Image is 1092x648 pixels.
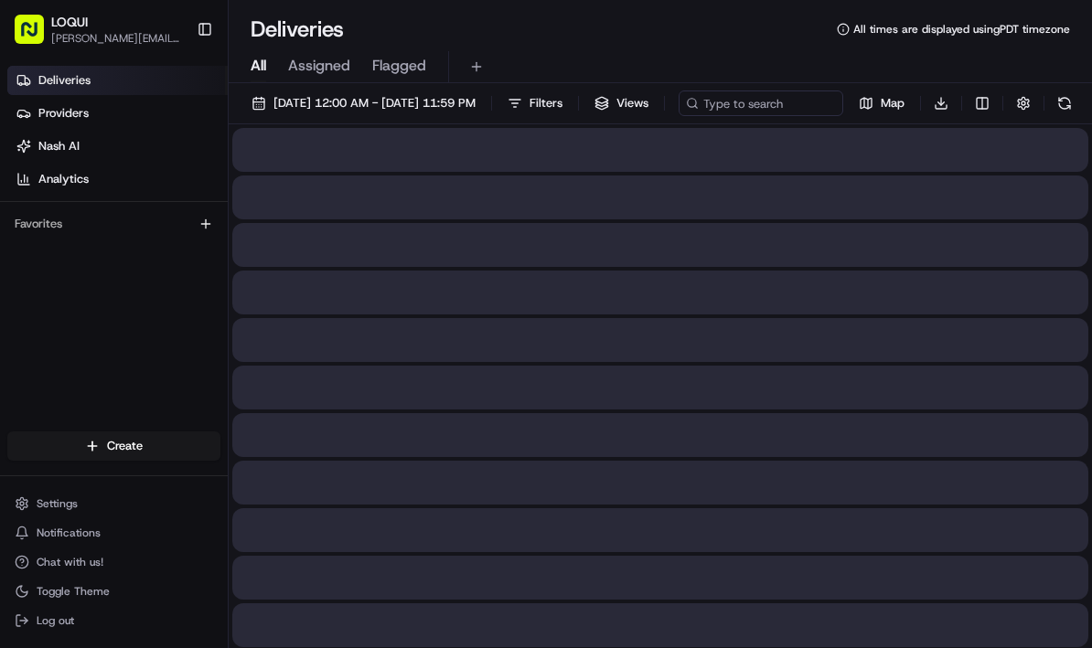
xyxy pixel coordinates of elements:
span: Providers [38,105,89,122]
a: Deliveries [7,66,228,95]
button: [DATE] 12:00 AM - [DATE] 11:59 PM [243,90,484,116]
span: All times are displayed using PDT timezone [853,22,1070,37]
span: Settings [37,496,78,511]
button: Settings [7,491,220,516]
span: Filters [530,95,562,112]
span: Toggle Theme [37,584,110,599]
span: Log out [37,613,74,628]
button: LOQUI [51,13,88,31]
a: Nash AI [7,132,228,161]
button: Toggle Theme [7,579,220,604]
button: Map [851,90,913,116]
div: Favorites [7,209,220,239]
span: Create [107,438,143,454]
button: Notifications [7,520,220,546]
button: Views [586,90,657,116]
h1: Deliveries [251,15,344,44]
span: Nash AI [38,138,80,154]
span: Deliveries [38,72,91,89]
span: Assigned [288,55,350,77]
button: Filters [499,90,571,116]
span: Chat with us! [37,555,103,569]
span: Views [616,95,648,112]
button: Log out [7,608,220,633]
span: Analytics [38,171,89,187]
span: Map [881,95,905,112]
button: Refresh [1052,90,1077,116]
input: Type to search [679,90,843,116]
span: All [251,55,266,77]
a: Analytics [7,165,228,194]
span: Notifications [37,526,101,540]
button: [PERSON_NAME][EMAIL_ADDRESS][DOMAIN_NAME] [51,31,182,46]
button: Chat with us! [7,549,220,575]
button: LOQUI[PERSON_NAME][EMAIL_ADDRESS][DOMAIN_NAME] [7,7,189,51]
span: Flagged [372,55,426,77]
span: [DATE] 12:00 AM - [DATE] 11:59 PM [273,95,476,112]
button: Create [7,431,220,461]
a: Providers [7,99,228,128]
